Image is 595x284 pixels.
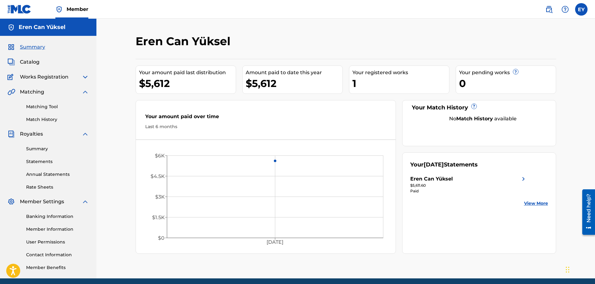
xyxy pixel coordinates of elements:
a: Statements [26,158,89,165]
span: Royalties [20,130,43,138]
div: Your pending works [459,69,556,76]
div: Chat-Widget [564,254,595,284]
tspan: $1.5K [152,214,165,220]
img: Top Rightsholder [55,6,63,13]
div: $5,612 [139,76,236,90]
div: $5,612 [246,76,342,90]
img: Matching [7,88,15,96]
img: Catalog [7,58,15,66]
a: User Permissions [26,239,89,245]
span: Catalog [20,58,40,66]
a: Public Search [543,3,555,16]
img: expand [81,88,89,96]
div: Ziehen [566,260,569,279]
div: No available [418,115,548,123]
a: CatalogCatalog [7,58,40,66]
img: Member Settings [7,198,15,205]
a: Annual Statements [26,171,89,178]
div: Your amount paid over time [145,113,387,123]
tspan: $3K [155,194,165,200]
a: Member Benefits [26,264,89,271]
tspan: $6K [155,153,165,159]
span: ? [513,69,518,74]
div: 0 [459,76,556,90]
div: Your amount paid last distribution [139,69,236,76]
h5: Eren Can Yüksel [19,24,65,31]
span: Works Registration [20,73,68,81]
div: User Menu [575,3,588,16]
a: Eren Can Yükselright chevron icon$5,611.60Paid [410,175,527,194]
a: Banking Information [26,213,89,220]
span: Member [67,6,88,13]
a: Rate Sheets [26,184,89,190]
iframe: Resource Center [578,187,595,237]
span: Matching [20,88,44,96]
a: Contact Information [26,252,89,258]
div: Help [559,3,571,16]
strong: Match History [456,116,493,122]
div: Your Statements [410,161,478,169]
a: Matching Tool [26,103,89,110]
div: Paid [410,188,527,194]
img: help [561,6,569,13]
span: ? [472,104,476,109]
div: Eren Can Yüksel [410,175,453,183]
img: search [545,6,553,13]
img: right chevron icon [520,175,527,183]
div: Your Match History [410,103,548,112]
img: Works Registration [7,73,16,81]
div: Last 6 months [145,123,387,130]
div: $5,611.60 [410,183,527,188]
div: Amount paid to date this year [246,69,342,76]
iframe: Chat Widget [564,254,595,284]
img: Summary [7,43,15,51]
a: Match History [26,116,89,123]
div: Your registered works [352,69,449,76]
img: expand [81,130,89,138]
a: Member Information [26,226,89,233]
tspan: $4.5K [150,173,165,179]
a: SummarySummary [7,43,45,51]
img: Royalties [7,130,15,138]
h2: Eren Can Yüksel [136,34,234,48]
img: expand [81,73,89,81]
a: Summary [26,146,89,152]
span: [DATE] [424,161,444,168]
img: expand [81,198,89,205]
a: View More [524,200,548,207]
div: 1 [352,76,449,90]
span: Member Settings [20,198,64,205]
img: MLC Logo [7,5,31,14]
span: Summary [20,43,45,51]
img: Accounts [7,24,15,31]
tspan: $0 [158,235,164,241]
tspan: [DATE] [267,239,283,245]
